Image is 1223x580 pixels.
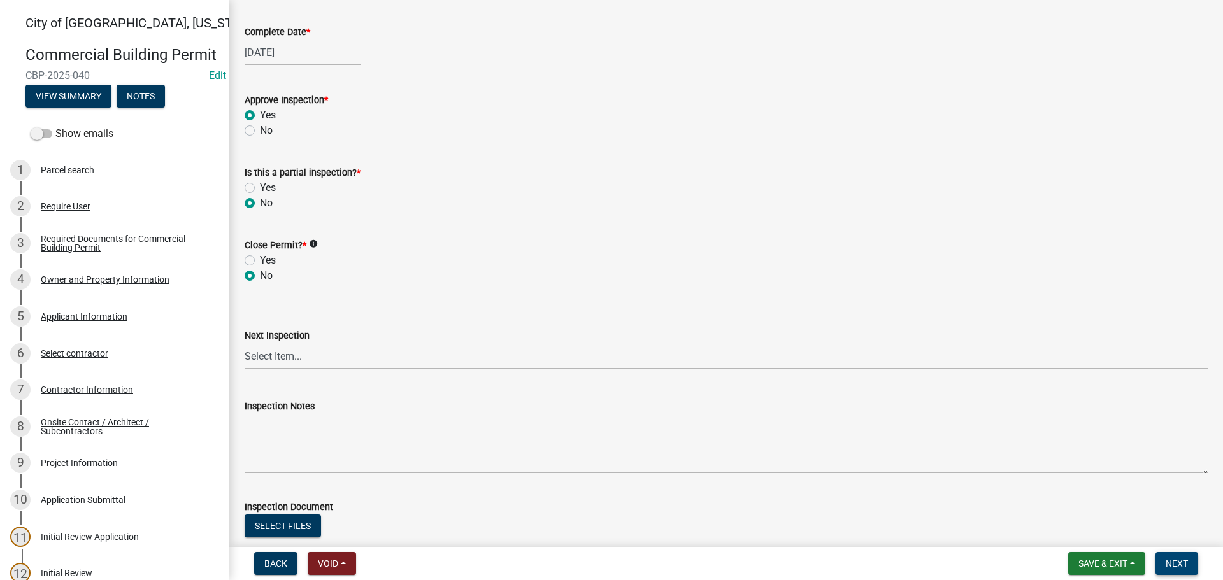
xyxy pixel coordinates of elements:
div: 3 [10,233,31,253]
wm-modal-confirm: Summary [25,92,111,102]
div: Applicant Information [41,312,127,321]
button: View Summary [25,85,111,108]
div: Initial Review [41,569,92,577]
input: mm/dd/yyyy [245,39,361,66]
div: 6 [10,343,31,364]
label: Inspection Document [245,503,333,512]
button: Next [1155,552,1198,575]
div: Select contractor [41,349,108,358]
div: 9 [10,453,31,473]
label: Show emails [31,126,113,141]
div: Application Submittal [41,495,125,504]
button: Save & Exit [1068,552,1145,575]
label: No [260,268,273,283]
button: Back [254,552,297,575]
label: No [260,123,273,138]
label: Inspection Notes [245,402,315,411]
div: 5 [10,306,31,327]
button: Select files [245,514,321,537]
wm-modal-confirm: Edit Application Number [209,69,226,81]
label: Yes [260,253,276,268]
button: Void [308,552,356,575]
h4: Commercial Building Permit [25,46,219,64]
div: Onsite Contact / Architect / Subcontractors [41,418,209,435]
div: 2 [10,196,31,216]
span: CBP-2025-040 [25,69,204,81]
div: Project Information [41,458,118,467]
div: 4 [10,269,31,290]
div: Parcel search [41,166,94,174]
a: Edit [209,69,226,81]
div: Required Documents for Commercial Building Permit [41,234,209,252]
span: Save & Exit [1078,558,1127,569]
span: Next [1166,558,1188,569]
wm-modal-confirm: Notes [117,92,165,102]
label: Next Inspection [245,332,310,341]
label: Approve Inspection [245,96,328,105]
label: No [260,195,273,211]
i: info [309,239,318,248]
div: Require User [41,202,90,211]
div: 7 [10,379,31,400]
label: Is this a partial inspection? [245,169,361,178]
div: Initial Review Application [41,532,139,541]
label: Close Permit? [245,241,306,250]
div: 11 [10,527,31,547]
label: Yes [260,180,276,195]
div: 1 [10,160,31,180]
label: Complete Date [245,28,310,37]
span: Back [264,558,287,569]
div: Owner and Property Information [41,275,169,284]
div: 10 [10,490,31,510]
button: Notes [117,85,165,108]
span: Void [318,558,338,569]
div: 8 [10,416,31,437]
label: Yes [260,108,276,123]
div: Contractor Information [41,385,133,394]
span: City of [GEOGRAPHIC_DATA], [US_STATE] [25,15,257,31]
